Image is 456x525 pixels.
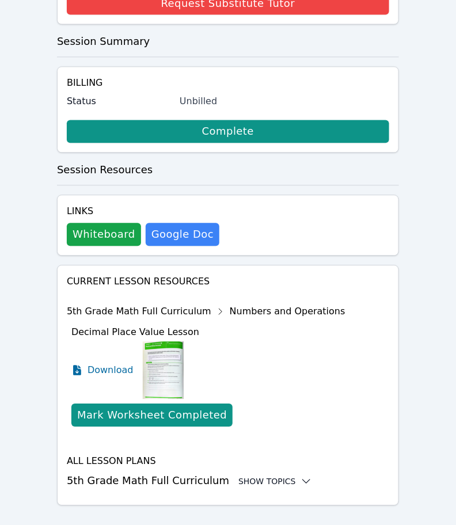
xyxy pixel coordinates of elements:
a: Complete [67,120,389,143]
button: Show Topics [238,476,312,488]
button: Whiteboard [67,223,141,246]
img: Decimal Place Value Lesson [143,342,184,400]
h3: Session Summary [57,34,399,50]
a: Google Doc [146,223,219,246]
button: Mark Worksheet Completed [71,404,233,427]
span: Decimal Place Value Lesson [71,327,199,338]
h4: Links [67,205,219,219]
span: Download [88,364,134,378]
div: Mark Worksheet Completed [77,408,227,424]
h4: All Lesson Plans [67,455,389,469]
a: Download [71,342,134,400]
h3: Session Resources [57,162,399,178]
h3: 5th Grade Math Full Curriculum [67,473,389,489]
h4: Billing [67,77,389,90]
h4: Current Lesson Resources [67,275,389,289]
div: 5th Grade Math Full Curriculum Numbers and Operations [67,303,345,321]
div: Unbilled [180,95,389,109]
label: Status [67,95,173,109]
